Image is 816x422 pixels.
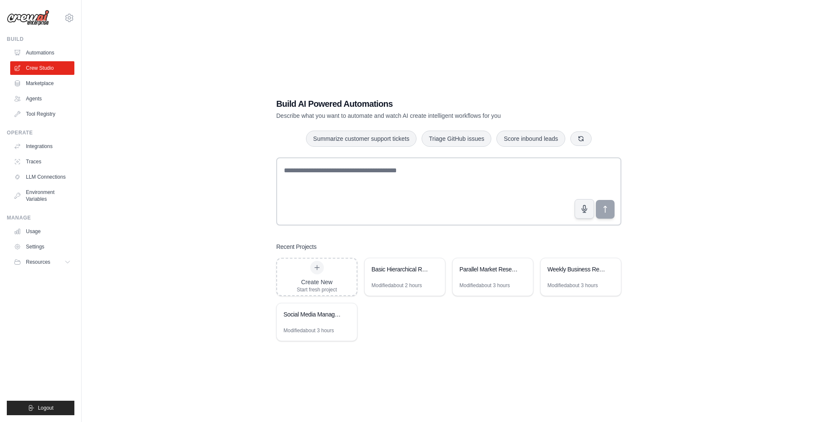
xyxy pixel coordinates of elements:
div: Social Media Management Automation [283,310,342,319]
div: Operate [7,129,74,136]
a: Usage [10,225,74,238]
button: Click to speak your automation idea [575,199,594,219]
div: Build [7,36,74,43]
button: Resources [10,255,74,269]
button: Triage GitHub issues [422,131,491,147]
div: Weekly Business Report Automation [547,265,606,274]
a: Traces [10,155,74,168]
a: Integrations [10,140,74,153]
a: Tool Registry [10,107,74,121]
p: Describe what you want to automate and watch AI create intelligent workflows for you [276,111,562,120]
span: Resources [26,259,50,265]
button: Score inbound leads [496,131,565,147]
div: Modified about 3 hours [459,282,510,289]
button: Summarize customer support tickets [306,131,416,147]
a: Marketplace [10,77,74,90]
div: Parallel Market Research Crew [459,265,518,274]
div: Start fresh project [297,286,337,293]
div: Modified about 2 hours [371,282,422,289]
h1: Build AI Powered Automations [276,98,562,110]
h3: Recent Projects [276,242,317,251]
a: LLM Connections [10,170,74,184]
div: Modified about 3 hours [547,282,598,289]
div: Manage [7,214,74,221]
span: Logout [38,405,54,411]
button: Get new suggestions [570,131,592,146]
a: Crew Studio [10,61,74,75]
div: Modified about 3 hours [283,327,334,334]
button: Logout [7,401,74,415]
a: Environment Variables [10,185,74,206]
a: Settings [10,240,74,254]
a: Agents [10,92,74,105]
div: Create New [297,278,337,286]
img: Logo [7,10,49,26]
div: Basic Hierarchical Research Crew [371,265,430,274]
a: Automations [10,46,74,60]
